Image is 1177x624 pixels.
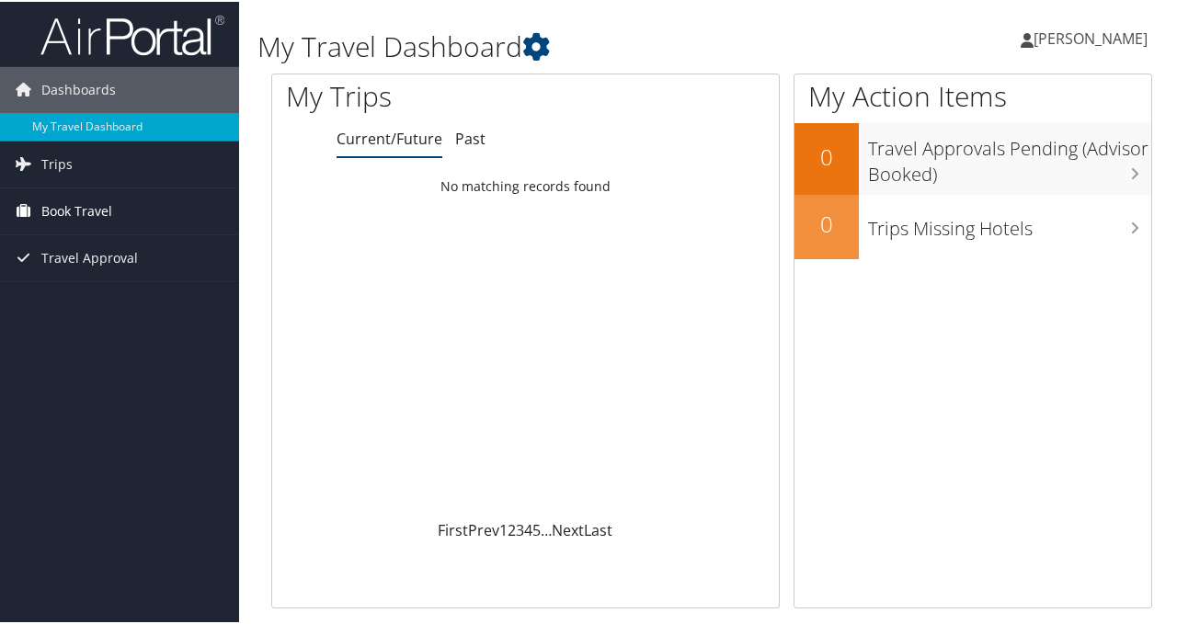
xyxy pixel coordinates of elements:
[794,140,859,171] h2: 0
[337,127,442,147] a: Current/Future
[794,75,1151,114] h1: My Action Items
[41,233,138,279] span: Travel Approval
[1034,27,1148,47] span: [PERSON_NAME]
[524,518,532,539] a: 4
[468,518,499,539] a: Prev
[541,518,552,539] span: …
[794,207,859,238] h2: 0
[499,518,508,539] a: 1
[794,193,1151,257] a: 0Trips Missing Hotels
[584,518,612,539] a: Last
[40,12,224,55] img: airportal-logo.png
[532,518,541,539] a: 5
[455,127,486,147] a: Past
[794,121,1151,192] a: 0Travel Approvals Pending (Advisor Booked)
[552,518,584,539] a: Next
[516,518,524,539] a: 3
[286,75,554,114] h1: My Trips
[1021,9,1166,64] a: [PERSON_NAME]
[41,187,112,233] span: Book Travel
[868,125,1151,186] h3: Travel Approvals Pending (Advisor Booked)
[868,205,1151,240] h3: Trips Missing Hotels
[272,168,779,201] td: No matching records found
[41,65,116,111] span: Dashboards
[508,518,516,539] a: 2
[257,26,863,64] h1: My Travel Dashboard
[41,140,73,186] span: Trips
[438,518,468,539] a: First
